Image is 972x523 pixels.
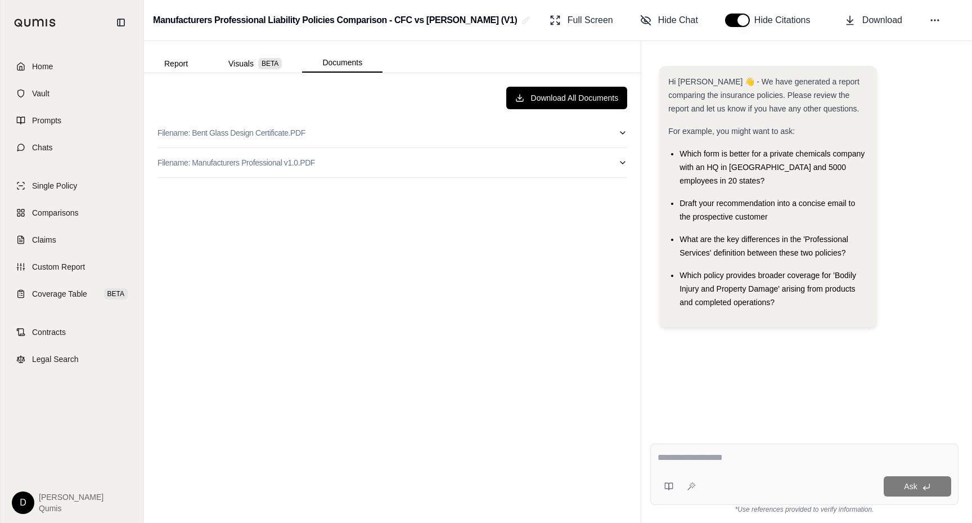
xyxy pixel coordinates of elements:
[157,118,627,147] button: Filename: Bent Glass Design Certificate.PDF
[679,235,848,257] span: What are the key differences in the 'Professional Services' definition between these two policies?
[32,115,61,126] span: Prompts
[144,55,208,73] button: Report
[32,180,77,191] span: Single Policy
[14,19,56,27] img: Qumis Logo
[104,288,128,300] span: BETA
[884,476,951,497] button: Ask
[679,199,855,221] span: Draft your recommendation into a concise email to the prospective customer
[32,261,85,272] span: Custom Report
[32,354,79,365] span: Legal Search
[568,14,613,27] span: Full Screen
[32,288,87,300] span: Coverage Table
[157,148,627,177] button: Filename: Manufacturers Professional v1.0.PDF
[12,491,34,514] div: D
[32,142,53,153] span: Chats
[7,54,137,79] a: Home
[258,58,282,69] span: BETA
[7,108,137,133] a: Prompts
[904,482,917,491] span: Ask
[208,55,302,73] button: Visuals
[302,53,382,73] button: Documents
[7,227,137,252] a: Claims
[32,207,78,218] span: Comparisons
[650,505,958,514] div: *Use references provided to verify information.
[7,81,137,106] a: Vault
[157,127,305,138] p: Filename: Bent Glass Design Certificate.PDF
[506,87,628,109] button: Download All Documents
[668,127,795,136] span: For example, you might want to ask:
[7,135,137,160] a: Chats
[7,173,137,198] a: Single Policy
[153,10,517,30] h2: Manufacturers Professional Liability Policies Comparison - CFC vs [PERSON_NAME] (V1)
[32,88,49,99] span: Vault
[545,9,618,32] button: Full Screen
[32,327,66,338] span: Contracts
[7,320,137,345] a: Contracts
[32,234,56,245] span: Claims
[679,271,856,307] span: Which policy provides broader coverage for 'Bodily Injury and Property Damage' arising from produ...
[7,200,137,225] a: Comparisons
[7,347,137,372] a: Legal Search
[636,9,703,32] button: Hide Chat
[112,14,130,32] button: Collapse sidebar
[7,254,137,279] a: Custom Report
[39,491,103,503] span: [PERSON_NAME]
[658,14,698,27] span: Hide Chat
[157,157,315,168] p: Filename: Manufacturers Professional v1.0.PDF
[7,281,137,306] a: Coverage TableBETA
[668,77,859,113] span: Hi [PERSON_NAME] 👋 - We have generated a report comparing the insurance policies. Please review t...
[32,61,53,72] span: Home
[862,14,902,27] span: Download
[39,503,103,514] span: Qumis
[679,149,865,185] span: Which form is better for a private chemicals company with an HQ in [GEOGRAPHIC_DATA] and 5000 emp...
[840,9,907,32] button: Download
[754,14,817,27] span: Hide Citations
